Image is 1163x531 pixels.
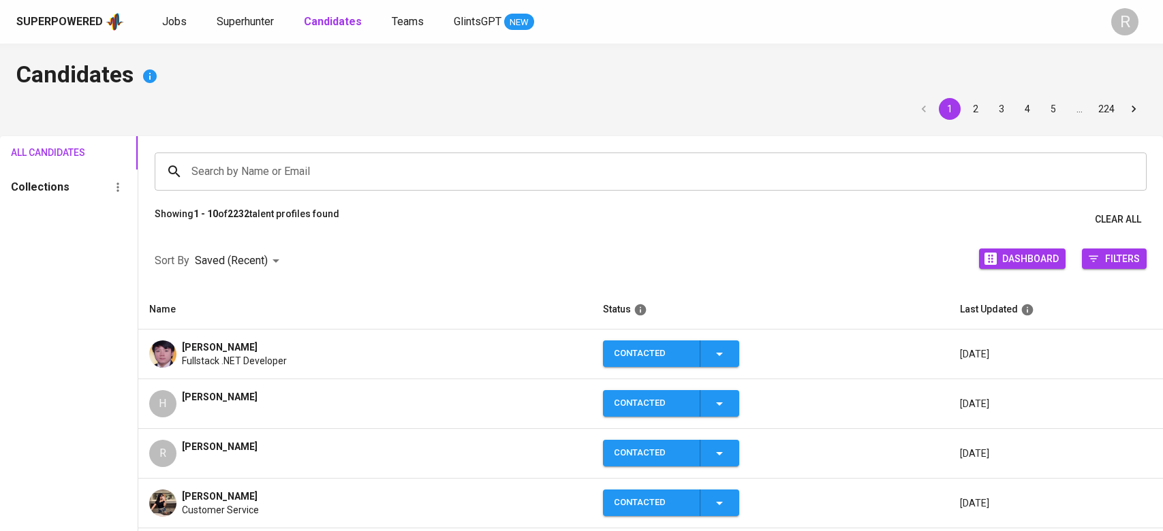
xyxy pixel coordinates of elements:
button: Go to page 3 [991,98,1012,120]
a: Superhunter [217,14,277,31]
a: Teams [392,14,427,31]
button: Contacted [603,440,739,466]
button: Contacted [603,390,739,417]
a: Superpoweredapp logo [16,12,124,32]
span: [PERSON_NAME] [182,440,258,453]
div: Contacted [614,340,689,367]
button: Go to page 5 [1042,98,1064,120]
p: Saved (Recent) [195,253,268,269]
b: 2232 [228,208,249,219]
img: app logo [106,12,124,32]
p: [DATE] [960,347,1152,361]
b: 1 - 10 [193,208,218,219]
button: Go to page 2 [965,98,987,120]
p: [DATE] [960,447,1152,460]
span: Clear All [1095,211,1141,228]
p: Sort By [155,253,189,269]
span: Fullstack .NET Developer [182,354,287,368]
div: R [149,440,176,467]
button: Contacted [603,340,739,367]
button: page 1 [939,98,961,120]
span: [PERSON_NAME] [182,489,258,503]
span: Dashboard [1002,249,1059,268]
span: All Candidates [11,144,67,161]
button: Dashboard [979,248,1066,269]
a: Candidates [304,14,365,31]
div: Saved (Recent) [195,248,284,274]
img: 75e631cc-6f78-49ad-9f71-1c1af9496d62.jpg [149,489,176,517]
span: Customer Service [182,503,259,517]
button: Go to page 224 [1094,98,1119,120]
div: Contacted [614,440,689,466]
div: R [1111,8,1138,35]
a: GlintsGPT NEW [454,14,534,31]
h4: Candidates [16,60,1147,93]
span: Teams [392,15,424,28]
span: Filters [1105,249,1140,268]
th: Status [592,290,949,329]
button: Filters [1082,248,1147,269]
p: [DATE] [960,397,1152,411]
b: Candidates [304,15,362,28]
button: Go to page 4 [1017,98,1038,120]
nav: pagination navigation [911,98,1147,120]
img: ef837fdd01022966858f28fcf664b954.jpg [149,340,176,368]
span: GlintsGPT [454,15,501,28]
h6: Collections [11,178,69,197]
p: [DATE] [960,496,1152,510]
span: NEW [504,16,534,29]
button: Clear All [1089,207,1147,232]
span: Superhunter [217,15,274,28]
button: Contacted [603,489,739,516]
span: Jobs [162,15,187,28]
div: … [1068,102,1090,116]
th: Name [138,290,592,329]
th: Last Updated [949,290,1163,329]
div: H [149,390,176,417]
span: [PERSON_NAME] [182,340,258,354]
a: Jobs [162,14,189,31]
div: Contacted [614,390,689,417]
button: Go to next page [1123,98,1145,120]
div: Superpowered [16,14,103,30]
span: [PERSON_NAME] [182,390,258,404]
div: Contacted [614,489,689,516]
p: Showing of talent profiles found [155,207,339,232]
